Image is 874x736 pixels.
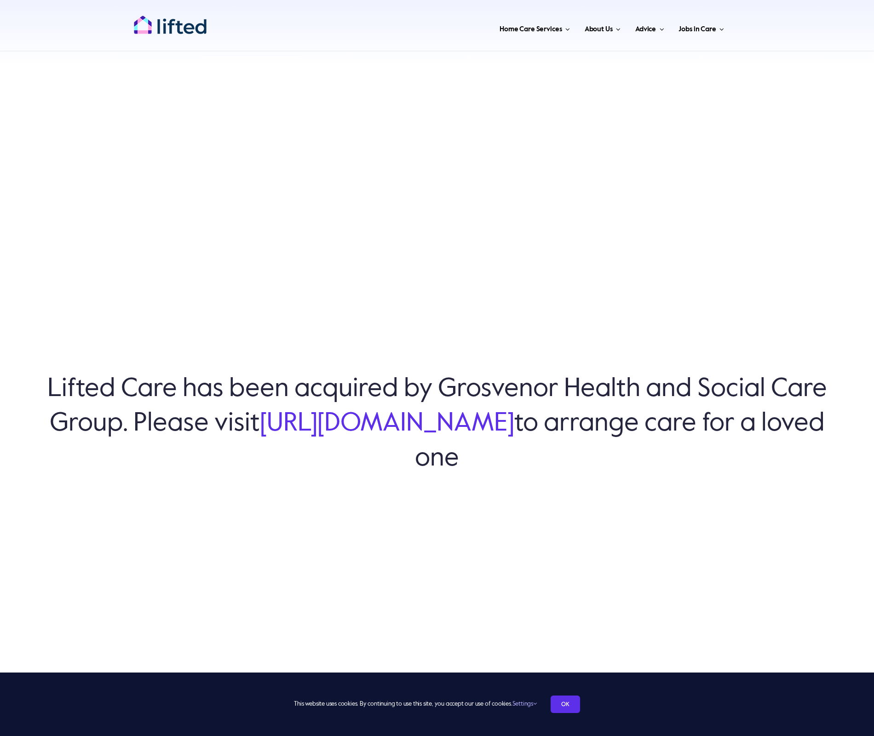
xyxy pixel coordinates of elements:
[512,701,537,707] a: Settings
[585,22,613,37] span: About Us
[46,372,828,476] h6: Lifted Care has been acquired by Grosvenor Health and Social Care Group. Please visit to arrange ...
[551,696,580,713] a: OK
[497,14,573,41] a: Home Care Services
[260,411,514,437] a: [URL][DOMAIN_NAME]
[133,15,207,24] a: lifted-logo
[676,14,727,41] a: Jobs in Care
[500,22,562,37] span: Home Care Services
[236,14,727,41] nav: Main Menu
[635,22,656,37] span: Advice
[582,14,623,41] a: About Us
[294,697,536,712] span: This website uses cookies. By continuing to use this site, you accept our use of cookies.
[632,14,667,41] a: Advice
[678,22,716,37] span: Jobs in Care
